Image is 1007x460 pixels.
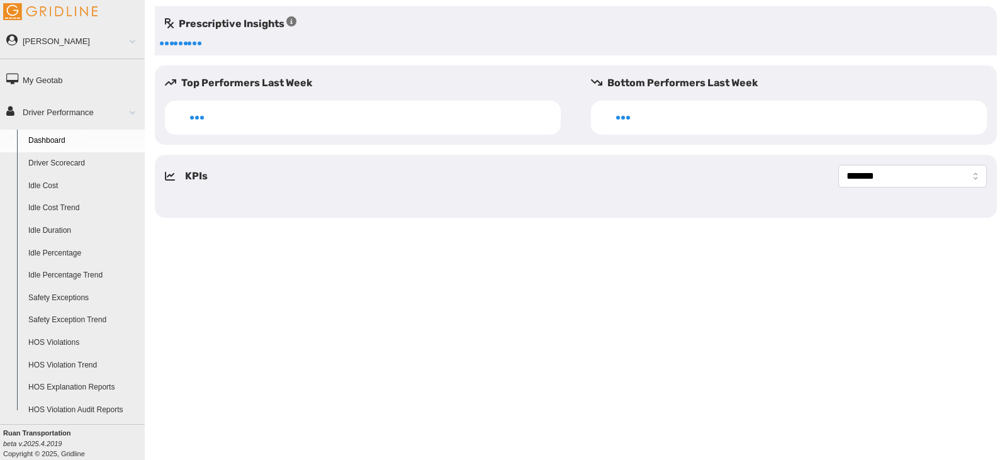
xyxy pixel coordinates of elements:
a: Safety Exceptions [23,287,145,310]
a: Idle Percentage Trend [23,264,145,287]
div: Copyright © 2025, Gridline [3,428,145,459]
a: HOS Violation Trend [23,354,145,377]
a: Idle Percentage [23,242,145,265]
h5: Prescriptive Insights [165,16,296,31]
i: beta v.2025.4.2019 [3,440,62,447]
a: Safety Exception Trend [23,309,145,332]
a: HOS Explanation Reports [23,376,145,399]
a: HOS Violations [23,332,145,354]
a: Idle Cost [23,175,145,198]
a: Dashboard [23,130,145,152]
a: Idle Cost Trend [23,197,145,220]
a: Idle Duration [23,220,145,242]
a: HOS Violation Audit Reports [23,399,145,422]
b: Ruan Transportation [3,429,71,437]
h5: KPIs [185,169,208,184]
a: Driver Scorecard [23,152,145,175]
img: Gridline [3,3,98,20]
h5: Bottom Performers Last Week [591,76,997,91]
h5: Top Performers Last Week [165,76,571,91]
